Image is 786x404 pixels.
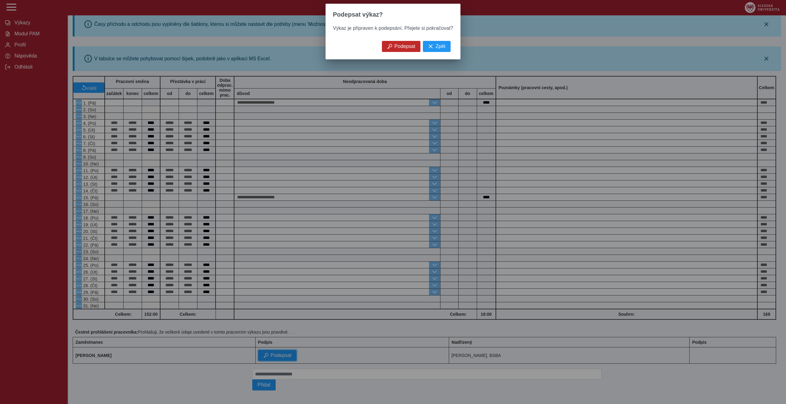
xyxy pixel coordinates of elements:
[333,11,383,18] span: Podepsat výkaz?
[423,41,451,52] button: Zpět
[436,44,445,49] span: Zpět
[382,41,421,52] button: Podepsat
[395,44,415,49] span: Podepsat
[333,26,453,31] span: Výkaz je připraven k podepsání. Přejete si pokračovat?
